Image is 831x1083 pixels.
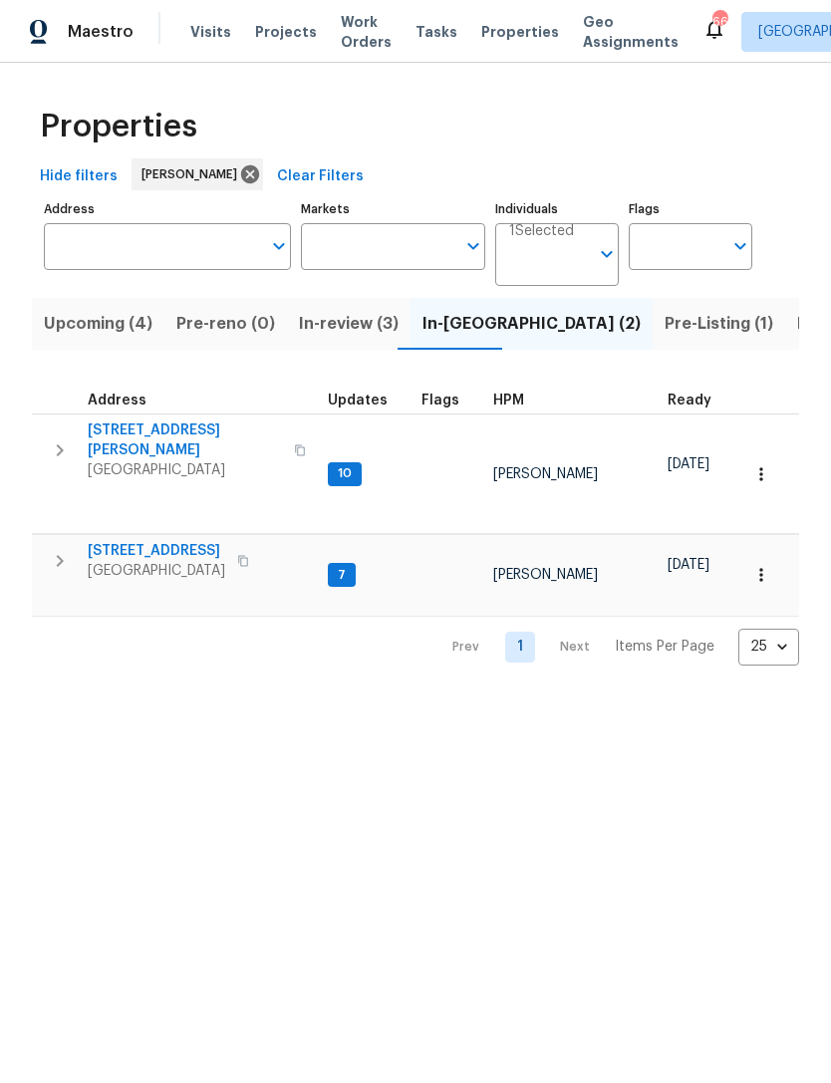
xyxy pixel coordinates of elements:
p: Items Per Page [615,637,714,657]
span: [DATE] [668,457,709,471]
a: Goto page 1 [505,632,535,663]
label: Address [44,203,291,215]
button: Open [726,232,754,260]
span: In-[GEOGRAPHIC_DATA] (2) [422,310,641,338]
span: Geo Assignments [583,12,679,52]
span: [PERSON_NAME] [493,568,598,582]
span: Ready [668,394,711,407]
button: Open [265,232,293,260]
span: [STREET_ADDRESS] [88,541,225,561]
label: Flags [629,203,752,215]
span: 7 [330,567,354,584]
label: Markets [301,203,486,215]
span: Work Orders [341,12,392,52]
span: [GEOGRAPHIC_DATA] [88,561,225,581]
span: [PERSON_NAME] [141,164,245,184]
span: HPM [493,394,524,407]
span: Visits [190,22,231,42]
div: [PERSON_NAME] [132,158,263,190]
span: Tasks [415,25,457,39]
span: [DATE] [668,558,709,572]
span: 1 Selected [509,223,574,240]
span: Address [88,394,146,407]
span: Projects [255,22,317,42]
span: Hide filters [40,164,118,189]
span: [GEOGRAPHIC_DATA] [88,460,282,480]
span: Properties [40,117,197,136]
span: Pre-Listing (1) [665,310,773,338]
button: Open [593,240,621,268]
span: [PERSON_NAME] [493,467,598,481]
span: Updates [328,394,388,407]
div: Earliest renovation start date (first business day after COE or Checkout) [668,394,729,407]
span: In-review (3) [299,310,399,338]
span: Maestro [68,22,134,42]
label: Individuals [495,203,619,215]
span: Clear Filters [277,164,364,189]
div: 25 [738,621,799,673]
nav: Pagination Navigation [433,629,799,666]
span: Flags [421,394,459,407]
button: Open [459,232,487,260]
span: Upcoming (4) [44,310,152,338]
button: Hide filters [32,158,126,195]
div: 66 [712,12,726,32]
button: Clear Filters [269,158,372,195]
span: 10 [330,465,360,482]
span: [STREET_ADDRESS][PERSON_NAME] [88,420,282,460]
span: Pre-reno (0) [176,310,275,338]
span: Properties [481,22,559,42]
